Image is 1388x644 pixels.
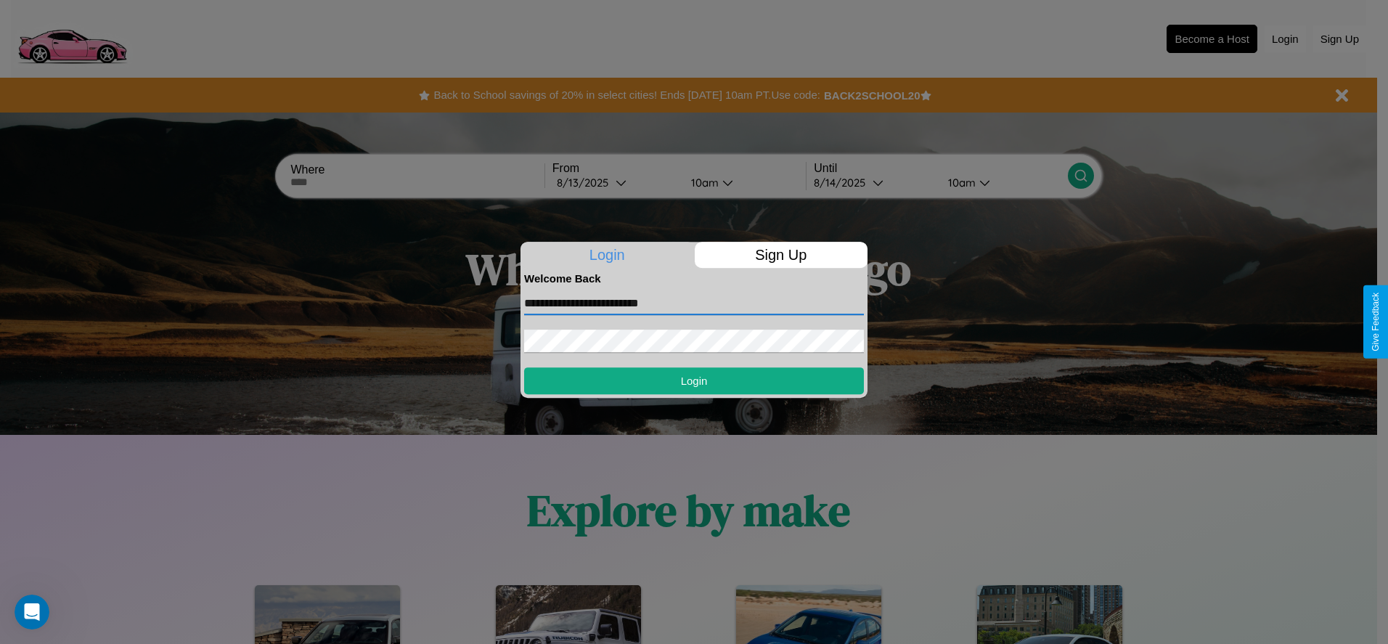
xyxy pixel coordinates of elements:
iframe: Intercom live chat [15,595,49,629]
div: Give Feedback [1371,293,1381,351]
p: Sign Up [695,242,868,268]
p: Login [520,242,694,268]
button: Login [524,367,864,394]
h4: Welcome Back [524,272,864,285]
